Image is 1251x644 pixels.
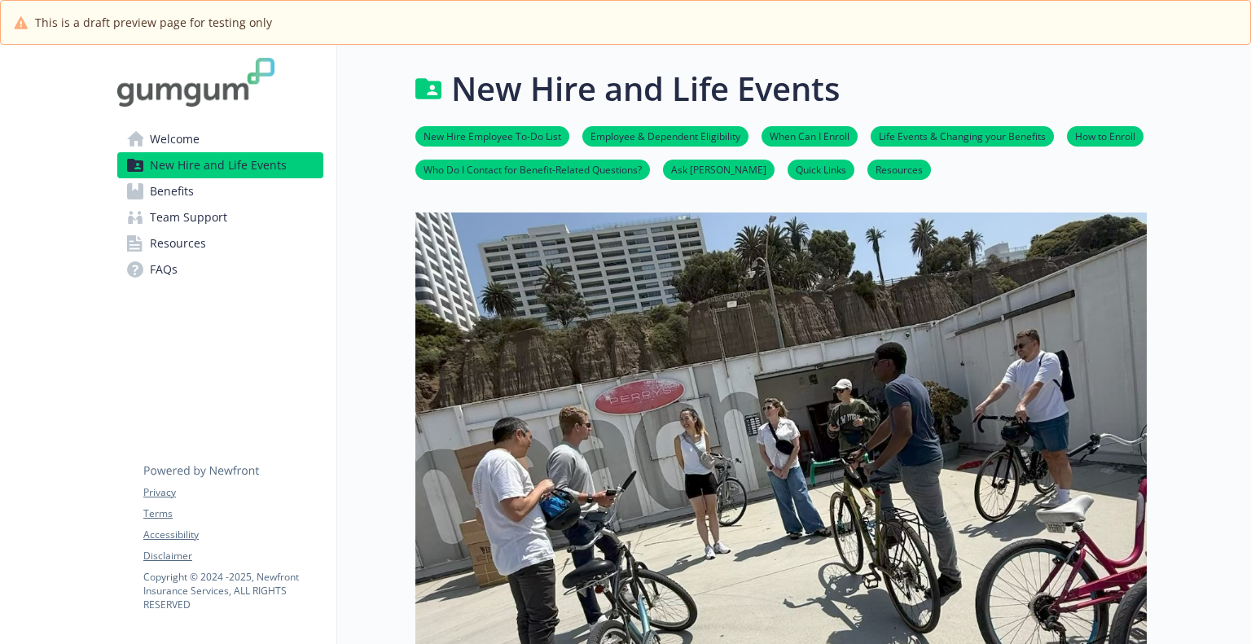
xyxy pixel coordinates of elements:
a: Benefits [117,178,323,204]
span: New Hire and Life Events [150,152,287,178]
a: Accessibility [143,528,323,542]
a: New Hire and Life Events [117,152,323,178]
a: Ask [PERSON_NAME] [663,161,775,177]
span: FAQs [150,256,178,283]
span: Resources [150,230,206,256]
span: This is a draft preview page for testing only [35,14,272,31]
span: Team Support [150,204,227,230]
a: Welcome [117,126,323,152]
a: How to Enroll [1067,128,1143,143]
a: Privacy [143,485,323,500]
p: Copyright © 2024 - 2025 , Newfront Insurance Services, ALL RIGHTS RESERVED [143,570,323,611]
a: Resources [867,161,931,177]
span: Welcome [150,126,200,152]
span: Benefits [150,178,194,204]
a: Terms [143,506,323,521]
a: Quick Links [788,161,854,177]
a: FAQs [117,256,323,283]
a: Employee & Dependent Eligibility [582,128,748,143]
h1: New Hire and Life Events [451,64,840,113]
a: Team Support [117,204,323,230]
a: Life Events & Changing your Benefits [871,128,1054,143]
a: Resources [117,230,323,256]
a: Disclaimer [143,549,323,563]
a: When Can I Enroll [762,128,858,143]
a: New Hire Employee To-Do List [415,128,569,143]
a: Who Do I Contact for Benefit-Related Questions? [415,161,650,177]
